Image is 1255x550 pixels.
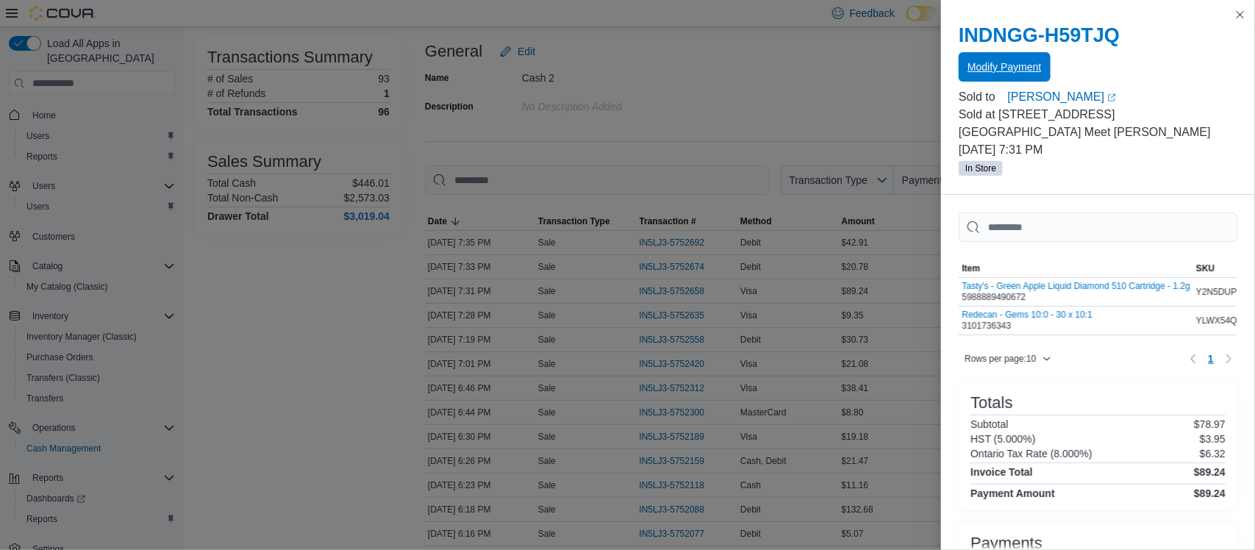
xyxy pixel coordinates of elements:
[1194,466,1226,478] h4: $89.24
[970,488,1055,499] h4: Payment Amount
[1196,286,1243,298] span: Y2N5DUPB
[962,281,1190,291] button: Tasty's - Green Apple Liquid Diamond 510 Cartridge - 1.2g
[959,24,1237,47] h2: INDNGG-H59TJQ
[970,448,1093,460] h6: Ontario Tax Rate (8.000%)
[962,310,1092,332] div: 3101736343
[970,394,1012,412] h3: Totals
[965,162,996,175] span: In Store
[1008,88,1237,106] a: [PERSON_NAME]External link
[1196,315,1242,326] span: YLWX54Q4
[959,106,1237,141] p: Sold at [STREET_ADDRESS][GEOGRAPHIC_DATA] Meet [PERSON_NAME]
[1231,6,1249,24] button: Close this dialog
[959,141,1237,159] p: [DATE] 7:31 PM
[1184,350,1202,368] button: Previous page
[1194,418,1226,430] p: $78.97
[1202,347,1220,371] ul: Pagination for table: MemoryTable from EuiInMemoryTable
[970,418,1008,430] h6: Subtotal
[1193,260,1245,277] button: SKU
[1196,262,1215,274] span: SKU
[962,262,980,274] span: Item
[962,310,1092,320] button: Redecan - Gems 10:0 - 30 x 10:1
[962,281,1190,303] div: 5988889490672
[959,213,1237,242] input: This is a search bar. As you type, the results lower in the page will automatically filter.
[1220,350,1237,368] button: Next page
[970,433,1035,445] h6: HST (5.000%)
[959,350,1056,368] button: Rows per page:10
[959,52,1050,82] button: Modify Payment
[968,60,1041,74] span: Modify Payment
[1202,347,1220,371] button: Page 1 of 1
[1200,448,1226,460] p: $6.32
[965,353,1036,365] span: Rows per page : 10
[959,88,1004,106] div: Sold to
[970,466,1033,478] h4: Invoice Total
[959,260,1193,277] button: Item
[1107,93,1116,102] svg: External link
[1208,351,1214,366] span: 1
[959,161,1003,176] span: In Store
[1194,488,1226,499] h4: $89.24
[1200,433,1226,445] p: $3.95
[1184,347,1237,371] nav: Pagination for table: MemoryTable from EuiInMemoryTable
